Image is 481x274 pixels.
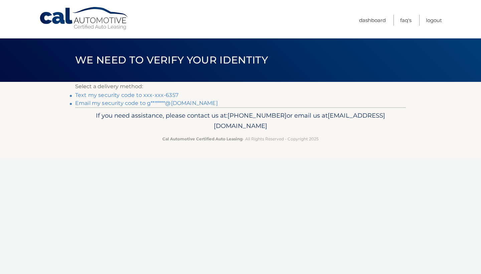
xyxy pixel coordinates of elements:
a: Dashboard [359,15,386,26]
p: - All Rights Reserved - Copyright 2025 [79,135,402,142]
strong: Cal Automotive Certified Auto Leasing [162,136,243,141]
a: Email my security code to g*******@[DOMAIN_NAME] [75,100,218,106]
span: We need to verify your identity [75,54,268,66]
span: [PHONE_NUMBER] [227,112,287,119]
a: Text my security code to xxx-xxx-6357 [75,92,178,98]
a: Logout [426,15,442,26]
a: Cal Automotive [39,7,129,30]
p: Select a delivery method: [75,82,406,91]
p: If you need assistance, please contact us at: or email us at [79,110,402,132]
a: FAQ's [400,15,412,26]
